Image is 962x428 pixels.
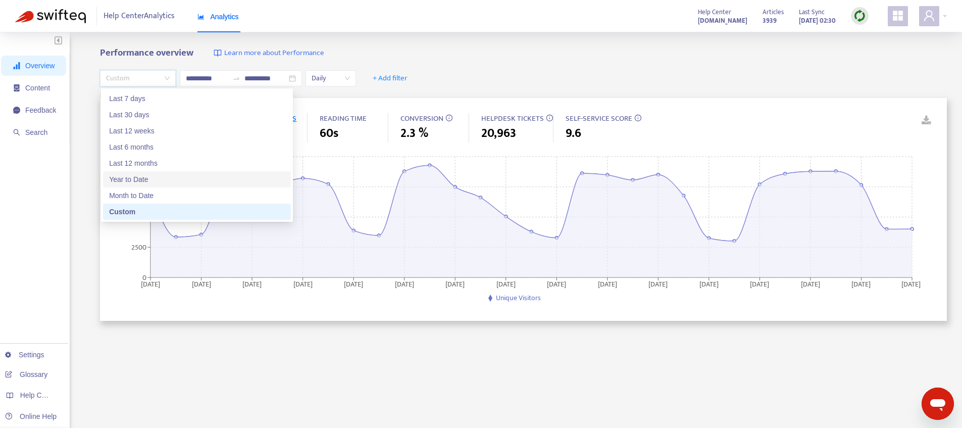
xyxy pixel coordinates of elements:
img: image-link [214,49,222,57]
iframe: Button to launch messaging window [922,388,954,420]
img: Swifteq [15,9,86,23]
div: Last 6 months [109,141,285,153]
strong: [DATE] 02:30 [799,15,836,26]
b: Performance overview [100,45,193,61]
div: Last 12 weeks [103,123,291,139]
span: 9.6 [566,124,581,142]
img: sync.dc5367851b00ba804db3.png [853,10,866,22]
a: Online Help [5,412,57,420]
tspan: [DATE] [852,278,871,290]
span: user [923,10,935,22]
a: [DOMAIN_NAME] [698,15,747,26]
a: Glossary [5,370,47,378]
tspan: [DATE] [243,278,262,290]
strong: 3939 [763,15,777,26]
span: container [13,84,20,91]
a: Settings [5,351,44,359]
div: Year to Date [103,171,291,187]
span: message [13,107,20,114]
span: Help Centers [20,391,62,399]
tspan: [DATE] [293,278,313,290]
a: Learn more about Performance [214,47,324,59]
div: Custom [103,204,291,220]
tspan: [DATE] [344,278,364,290]
tspan: [DATE] [496,278,516,290]
div: Month to Date [103,187,291,204]
span: Help Center [698,7,731,18]
span: appstore [892,10,904,22]
tspan: 2500 [131,242,146,253]
tspan: [DATE] [750,278,770,290]
span: Overview [25,62,55,70]
span: 60s [320,124,338,142]
tspan: [DATE] [902,278,921,290]
span: Search [25,128,47,136]
tspan: [DATE] [395,278,414,290]
span: READING TIME [320,112,367,125]
span: search [13,129,20,136]
tspan: [DATE] [801,278,820,290]
span: Analytics [197,13,239,21]
tspan: [DATE] [192,278,211,290]
div: Month to Date [109,190,285,201]
span: Help Center Analytics [104,7,175,26]
tspan: [DATE] [547,278,567,290]
span: + Add filter [373,72,408,84]
div: Last 12 weeks [109,125,285,136]
span: Custom [106,71,170,86]
span: Feedback [25,106,56,114]
span: Learn more about Performance [224,47,324,59]
div: Last 7 days [109,93,285,104]
div: Last 12 months [109,158,285,169]
span: Unique Visitors [496,292,541,304]
tspan: [DATE] [699,278,719,290]
tspan: 0 [142,271,146,283]
span: Articles [763,7,784,18]
tspan: 5000 [131,211,146,223]
span: swap-right [232,74,240,82]
span: HELPDESK TICKETS [481,112,544,125]
span: Last Sync [799,7,825,18]
tspan: [DATE] [598,278,617,290]
span: CONVERSION [400,112,443,125]
div: Last 30 days [109,109,285,120]
div: Last 12 months [103,155,291,171]
div: Year to Date [109,174,285,185]
div: Custom [109,206,285,217]
span: Content [25,84,50,92]
div: Last 7 days [103,90,291,107]
button: + Add filter [365,70,415,86]
span: area-chart [197,13,205,20]
tspan: [DATE] [446,278,465,290]
tspan: [DATE] [649,278,668,290]
span: SELF-SERVICE SCORE [566,112,632,125]
span: signal [13,62,20,69]
span: 2.3 % [400,124,428,142]
span: 20,963 [481,124,516,142]
span: to [232,74,240,82]
div: Last 6 months [103,139,291,155]
tspan: [DATE] [141,278,160,290]
div: Last 30 days [103,107,291,123]
span: Daily [312,71,350,86]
